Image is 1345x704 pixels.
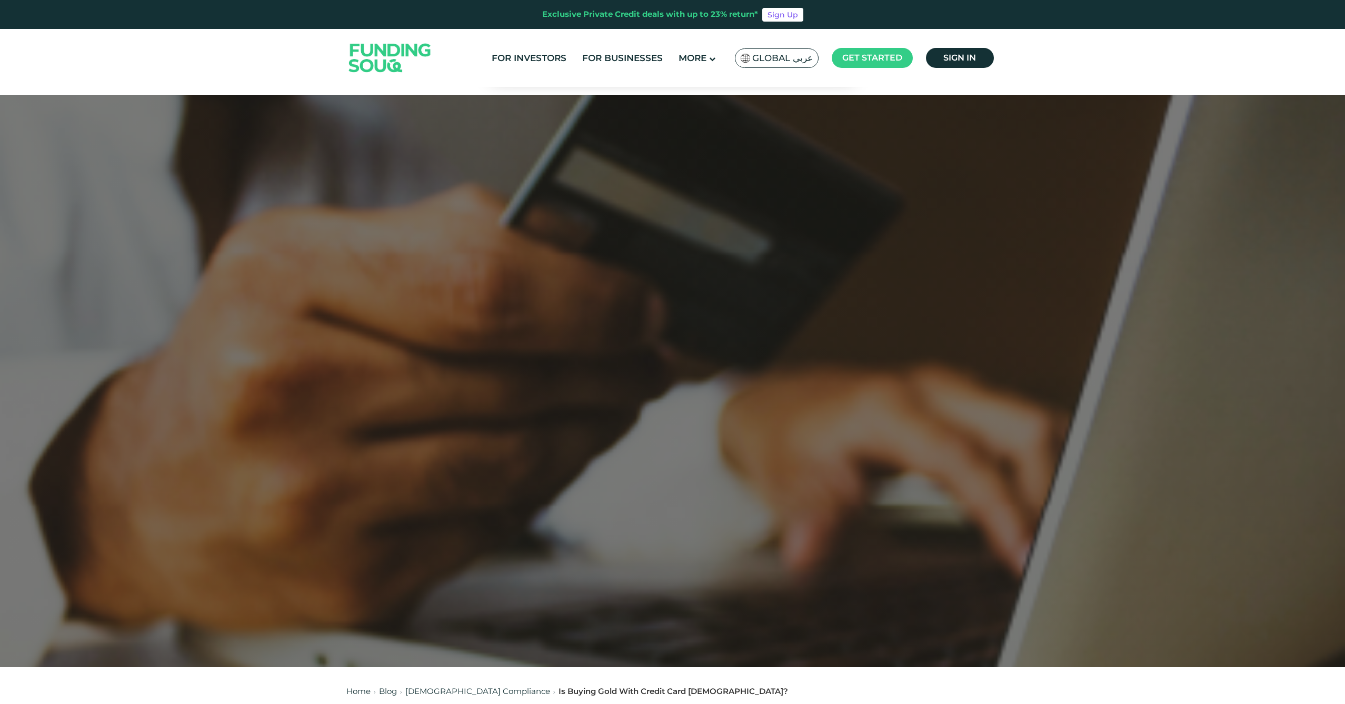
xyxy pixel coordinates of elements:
div: Exclusive Private Credit deals with up to 23% return* [542,8,758,21]
a: Blog [379,686,397,696]
span: Global عربي [752,52,813,64]
img: Logo [338,31,442,84]
a: Sign in [926,48,994,68]
span: Get started [842,53,902,63]
img: SA Flag [741,54,750,63]
a: For Businesses [580,49,665,67]
a: Sign Up [762,8,803,22]
a: For Investors [489,49,569,67]
a: [DEMOGRAPHIC_DATA] Compliance [405,686,550,696]
div: Is Buying Gold With Credit Card [DEMOGRAPHIC_DATA]? [559,686,788,698]
span: Sign in [943,53,976,63]
span: More [679,53,706,63]
a: Home [346,686,371,696]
